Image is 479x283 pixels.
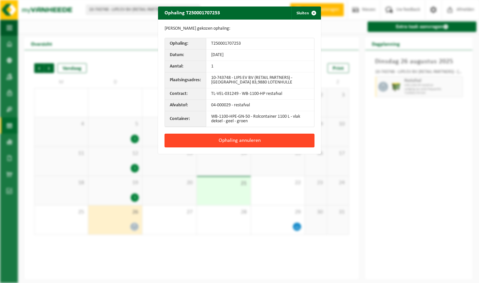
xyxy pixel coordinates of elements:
[206,50,314,61] td: [DATE]
[158,7,226,19] h2: Ophaling T250001707253
[206,72,314,88] td: 10-743748 - LIPS EV BV (RETAIL PARTNERS) - [GEOGRAPHIC_DATA] 83,9880 LOTENHULLE
[206,111,314,127] td: WB-1100-HPE-GN-50 - Rolcontainer 1100 L - vlak deksel - geel - groen
[165,88,206,100] th: Contract:
[165,50,206,61] th: Datum:
[206,100,314,111] td: 04-000029 - restafval
[291,7,320,20] button: Sluiten
[206,61,314,72] td: 1
[165,134,314,147] button: Ophaling annuleren
[165,72,206,88] th: Plaatsingsadres:
[206,88,314,100] td: TL-VEL-031249 - WB-1100-HP restafval
[206,38,314,50] td: T250001707253
[165,111,206,127] th: Container:
[165,26,314,31] p: [PERSON_NAME] gekozen ophaling:
[165,100,206,111] th: Afvalstof:
[165,38,206,50] th: Ophaling:
[165,61,206,72] th: Aantal:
